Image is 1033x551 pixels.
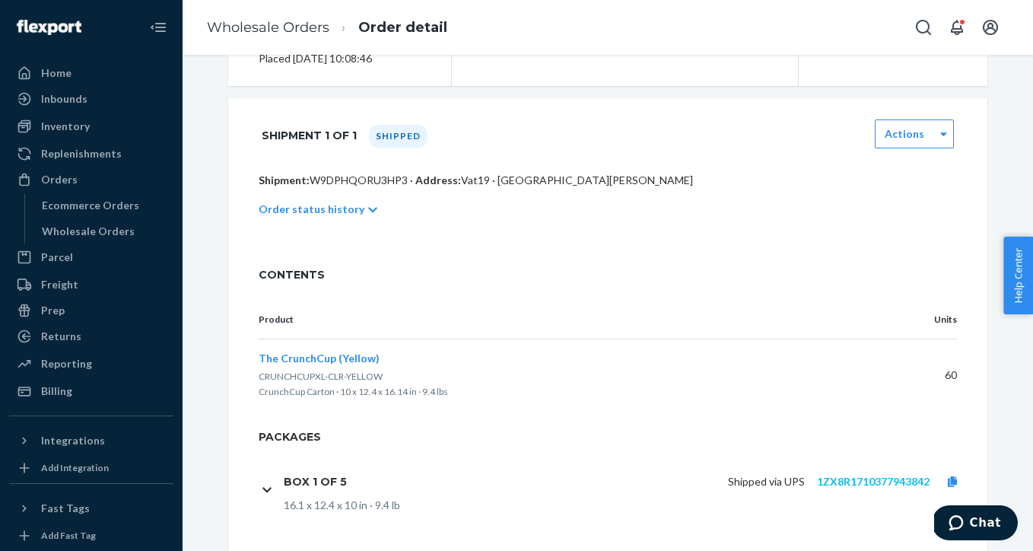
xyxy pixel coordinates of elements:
[9,245,173,269] a: Parcel
[908,12,939,43] button: Open Search Box
[41,384,72,399] div: Billing
[259,49,421,68] div: Placed [DATE] 10:08:46
[284,475,347,489] h1: Box 1 of 5
[34,219,174,244] a: Wholesale Orders
[9,496,173,521] button: Fast Tags
[975,12,1006,43] button: Open account menu
[259,351,380,366] button: The CrunchCup (Yellow)
[9,142,173,166] a: Replenishments
[9,324,173,349] a: Returns
[9,114,173,139] a: Inventory
[1003,237,1033,314] button: Help Center
[9,272,173,297] a: Freight
[17,20,81,35] img: Flexport logo
[358,19,447,36] a: Order detail
[9,459,173,477] a: Add Integration
[9,298,173,323] a: Prep
[41,277,78,292] div: Freight
[41,461,109,474] div: Add Integration
[9,379,173,403] a: Billing
[41,329,81,344] div: Returns
[369,125,428,148] div: Shipped
[259,371,383,382] span: CRUNCHCUPXL-CLR-YELLOW
[41,91,87,107] div: Inbounds
[34,193,174,218] a: Ecommerce Orders
[42,224,135,239] div: Wholesale Orders
[195,5,459,50] ol: breadcrumbs
[228,429,987,457] h2: Packages
[41,250,73,265] div: Parcel
[9,428,173,453] button: Integrations
[817,475,930,488] a: 1ZX8R1710377943842
[934,505,1018,543] iframe: Opens a widget where you can chat to one of our agents
[41,529,96,542] div: Add Fast Tag
[9,61,173,85] a: Home
[893,313,957,326] p: Units
[259,174,310,186] span: Shipment:
[284,498,975,513] div: 16.1 x 12.4 x 10 in · 9.4 lb
[728,474,805,489] p: Shipped via UPS
[9,352,173,376] a: Reporting
[41,65,72,81] div: Home
[42,198,139,213] div: Ecommerce Orders
[9,87,173,111] a: Inbounds
[259,267,957,282] span: CONTENTS
[41,501,90,516] div: Fast Tags
[9,167,173,192] a: Orders
[207,19,329,36] a: Wholesale Orders
[41,433,105,448] div: Integrations
[143,12,173,43] button: Close Navigation
[9,527,173,545] a: Add Fast Tag
[41,146,122,161] div: Replenishments
[259,384,869,400] p: CrunchCup Carton · 10 x 12.4 x 16.14 in · 9.4 lbs
[259,313,869,326] p: Product
[893,368,957,383] p: 60
[41,356,92,371] div: Reporting
[41,172,78,187] div: Orders
[262,119,357,151] h1: Shipment 1 of 1
[415,174,461,186] span: Address:
[259,202,364,217] p: Order status history
[259,352,380,365] span: The CrunchCup (Yellow)
[41,303,65,318] div: Prep
[41,119,90,134] div: Inventory
[885,126,924,142] label: Actions
[259,173,957,188] p: W9DPHQORU3HP3 · Vat19 · [GEOGRAPHIC_DATA][PERSON_NAME]
[942,12,972,43] button: Open notifications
